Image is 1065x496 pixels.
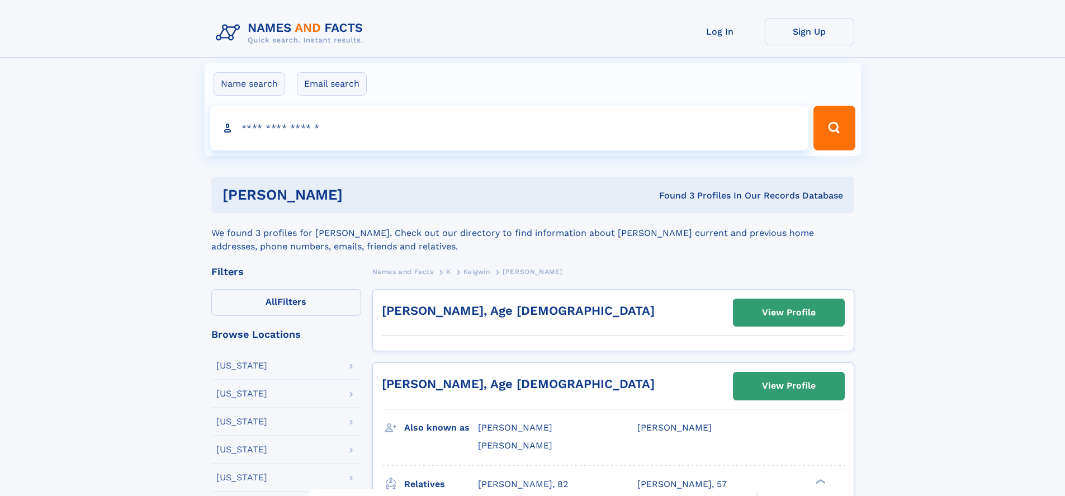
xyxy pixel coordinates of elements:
span: Keigwin [463,268,490,276]
a: [PERSON_NAME], Age [DEMOGRAPHIC_DATA] [382,377,655,391]
div: Browse Locations [211,329,361,339]
a: [PERSON_NAME], 82 [478,478,568,490]
div: [US_STATE] [216,389,267,398]
label: Email search [297,72,367,96]
span: [PERSON_NAME] [637,422,712,433]
label: Name search [214,72,285,96]
h1: [PERSON_NAME] [223,188,501,202]
div: Filters [211,267,361,277]
img: Logo Names and Facts [211,18,372,48]
h3: Also known as [404,418,478,437]
span: [PERSON_NAME] [478,422,552,433]
span: [PERSON_NAME] [503,268,562,276]
div: View Profile [762,373,816,399]
h3: Relatives [404,475,478,494]
a: Log In [675,18,765,45]
a: View Profile [733,299,844,326]
div: [US_STATE] [216,361,267,370]
span: [PERSON_NAME] [478,440,552,451]
a: Sign Up [765,18,854,45]
div: We found 3 profiles for [PERSON_NAME]. Check out our directory to find information about [PERSON_... [211,213,854,253]
a: K [446,264,451,278]
div: View Profile [762,300,816,325]
span: K [446,268,451,276]
div: [US_STATE] [216,473,267,482]
a: View Profile [733,372,844,399]
a: Names and Facts [372,264,434,278]
a: [PERSON_NAME], Age [DEMOGRAPHIC_DATA] [382,304,655,318]
div: [US_STATE] [216,417,267,426]
div: ❯ [813,478,826,485]
label: Filters [211,289,361,316]
input: search input [210,106,809,150]
a: Keigwin [463,264,490,278]
div: [US_STATE] [216,445,267,454]
span: All [266,296,277,307]
div: Found 3 Profiles In Our Records Database [501,190,843,202]
button: Search Button [813,106,855,150]
a: [PERSON_NAME], 57 [637,478,727,490]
